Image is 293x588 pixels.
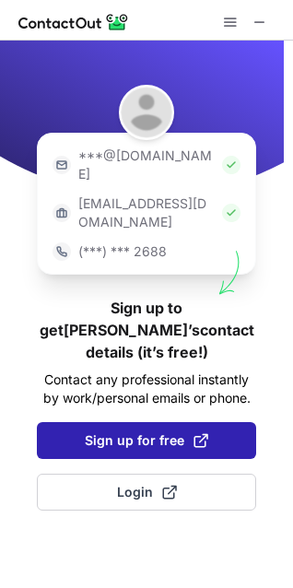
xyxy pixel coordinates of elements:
[37,474,256,511] button: Login
[53,204,71,222] img: https://contactout.com/extension/app/static/media/login-work-icon.638a5007170bc45168077fde17b29a1...
[53,242,71,261] img: https://contactout.com/extension/app/static/media/login-phone-icon.bacfcb865e29de816d437549d7f4cb...
[78,194,215,231] p: [EMAIL_ADDRESS][DOMAIN_NAME]
[53,156,71,174] img: https://contactout.com/extension/app/static/media/login-email-icon.f64bce713bb5cd1896fef81aa7b14a...
[37,370,256,407] p: Contact any professional instantly by work/personal emails or phone.
[222,156,240,174] img: Check Icon
[222,204,240,222] img: Check Icon
[119,85,174,140] img: Danny Ewoldsen
[85,431,208,450] span: Sign up for free
[18,11,129,33] img: ContactOut v5.3.10
[37,297,256,363] h1: Sign up to get [PERSON_NAME]’s contact details (it’s free!)
[37,422,256,459] button: Sign up for free
[78,147,215,183] p: ***@[DOMAIN_NAME]
[117,483,177,501] span: Login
